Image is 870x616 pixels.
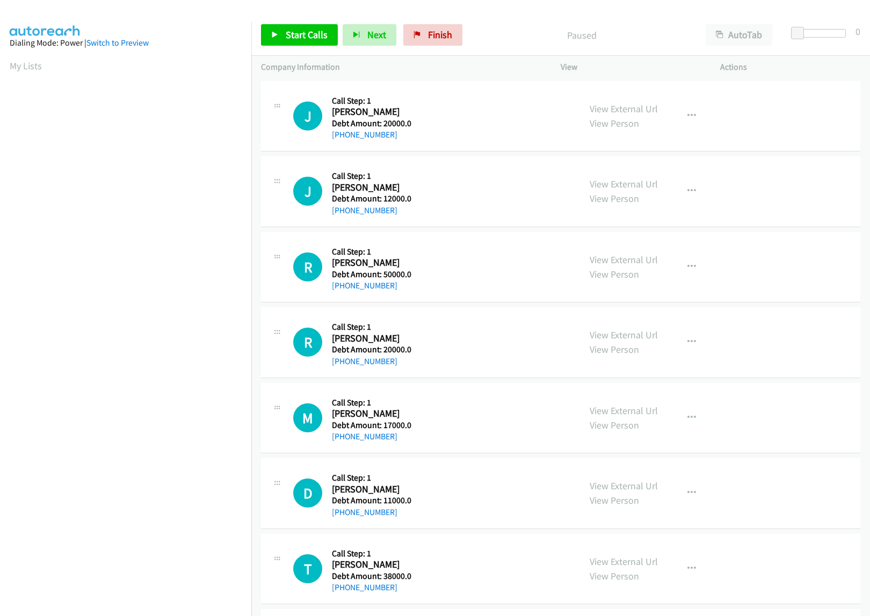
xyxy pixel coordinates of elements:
[293,554,322,583] div: The call is yet to be attempted
[332,495,414,506] h5: Debt Amount: 11000.0
[332,571,414,582] h5: Debt Amount: 38000.0
[293,479,322,508] h1: D
[590,570,639,582] a: View Person
[590,103,658,115] a: View External Url
[856,24,860,39] div: 0
[293,177,322,206] div: The call is yet to be attempted
[590,329,658,341] a: View External Url
[332,483,414,496] h2: [PERSON_NAME]
[590,192,639,205] a: View Person
[293,479,322,508] div: The call is yet to be attempted
[332,193,414,204] h5: Debt Amount: 12000.0
[332,182,414,194] h2: [PERSON_NAME]
[332,96,414,106] h5: Call Step: 1
[293,328,322,357] div: The call is yet to be attempted
[332,171,414,182] h5: Call Step: 1
[428,28,452,41] span: Finish
[332,332,414,345] h2: [PERSON_NAME]
[477,28,686,42] p: Paused
[332,473,414,483] h5: Call Step: 1
[332,280,397,291] a: [PHONE_NUMBER]
[332,106,414,118] h2: [PERSON_NAME]
[332,257,414,269] h2: [PERSON_NAME]
[332,322,414,332] h5: Call Step: 1
[590,117,639,129] a: View Person
[343,24,396,46] button: Next
[403,24,462,46] a: Finish
[590,555,658,568] a: View External Url
[10,60,42,72] a: My Lists
[293,403,322,432] h1: M
[293,252,322,281] div: The call is yet to be attempted
[332,247,414,257] h5: Call Step: 1
[10,83,251,593] iframe: Dialpad
[367,28,386,41] span: Next
[332,408,414,420] h2: [PERSON_NAME]
[332,559,414,571] h2: [PERSON_NAME]
[293,328,322,357] h1: R
[796,29,846,38] div: Delay between calls (in seconds)
[293,177,322,206] h1: J
[332,269,414,280] h5: Debt Amount: 50000.0
[332,344,414,355] h5: Debt Amount: 20000.0
[332,397,414,408] h5: Call Step: 1
[332,582,397,592] a: [PHONE_NUMBER]
[332,420,414,431] h5: Debt Amount: 17000.0
[332,129,397,140] a: [PHONE_NUMBER]
[332,118,414,129] h5: Debt Amount: 20000.0
[590,178,658,190] a: View External Url
[590,404,658,417] a: View External Url
[706,24,772,46] button: AutoTab
[332,507,397,517] a: [PHONE_NUMBER]
[590,268,639,280] a: View Person
[286,28,328,41] span: Start Calls
[332,205,397,215] a: [PHONE_NUMBER]
[86,38,149,48] a: Switch to Preview
[293,102,322,131] div: The call is yet to be attempted
[261,61,541,74] p: Company Information
[332,548,414,559] h5: Call Step: 1
[561,61,701,74] p: View
[590,494,639,506] a: View Person
[590,480,658,492] a: View External Url
[10,37,242,49] div: Dialing Mode: Power |
[332,356,397,366] a: [PHONE_NUMBER]
[720,61,860,74] p: Actions
[293,554,322,583] h1: T
[590,419,639,431] a: View Person
[293,102,322,131] h1: J
[293,252,322,281] h1: R
[293,403,322,432] div: The call is yet to be attempted
[590,343,639,356] a: View Person
[261,24,338,46] a: Start Calls
[332,431,397,441] a: [PHONE_NUMBER]
[590,253,658,266] a: View External Url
